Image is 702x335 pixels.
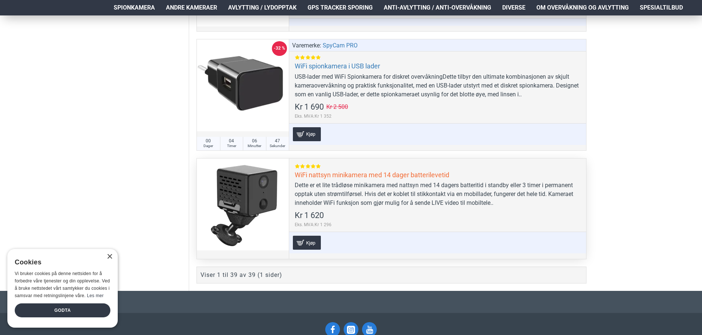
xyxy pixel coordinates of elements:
span: Kr 1 620 [295,211,324,220]
span: Kjøp [304,240,317,245]
a: WiFi spionkamera i USB lader WiFi spionkamera i USB lader [197,39,289,131]
span: Kjøp [304,132,317,136]
a: Les mer, opens a new window [87,293,103,298]
a: WiFi spionkamera i USB lader [295,62,380,70]
span: Vi bruker cookies på denne nettsiden for å forbedre våre tjenester og din opplevelse. Ved å bruke... [15,271,110,298]
span: Eks. MVA:Kr 1 296 [295,221,331,228]
span: Anti-avlytting / Anti-overvåkning [384,3,491,12]
a: SpyCam PRO [323,41,358,50]
a: WiFi nattsyn minikamera med 14 dager batterilevetid [295,171,449,179]
a: WiFi nattsyn minikamera med 14 dager batterilevetid WiFi nattsyn minikamera med 14 dager batteril... [197,158,289,250]
div: Dette er et lite trådløse minikamera med nattsyn med 14 dagers batteritid i standby eller 3 timer... [295,181,581,207]
div: Cookies [15,254,106,270]
span: Spionkamera [114,3,155,12]
span: Varemerke: [292,41,321,50]
span: Kr 1 690 [295,103,324,111]
span: Om overvåkning og avlytting [536,3,629,12]
div: Viser 1 til 39 av 39 (1 sider) [201,271,282,279]
div: Godta [15,303,110,317]
span: Spesialtilbud [640,3,683,12]
span: Eks. MVA:Kr 1 352 [295,113,348,120]
div: Close [107,254,112,260]
span: GPS Tracker Sporing [308,3,373,12]
span: Avlytting / Lydopptak [228,3,297,12]
span: Diverse [502,3,525,12]
span: Kr 2 500 [326,104,348,110]
div: USB-lader med WiFi Spionkamera for diskret overvåkningDette tilbyr den ultimate kombinasjonen av ... [295,72,581,99]
span: Andre kameraer [166,3,217,12]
